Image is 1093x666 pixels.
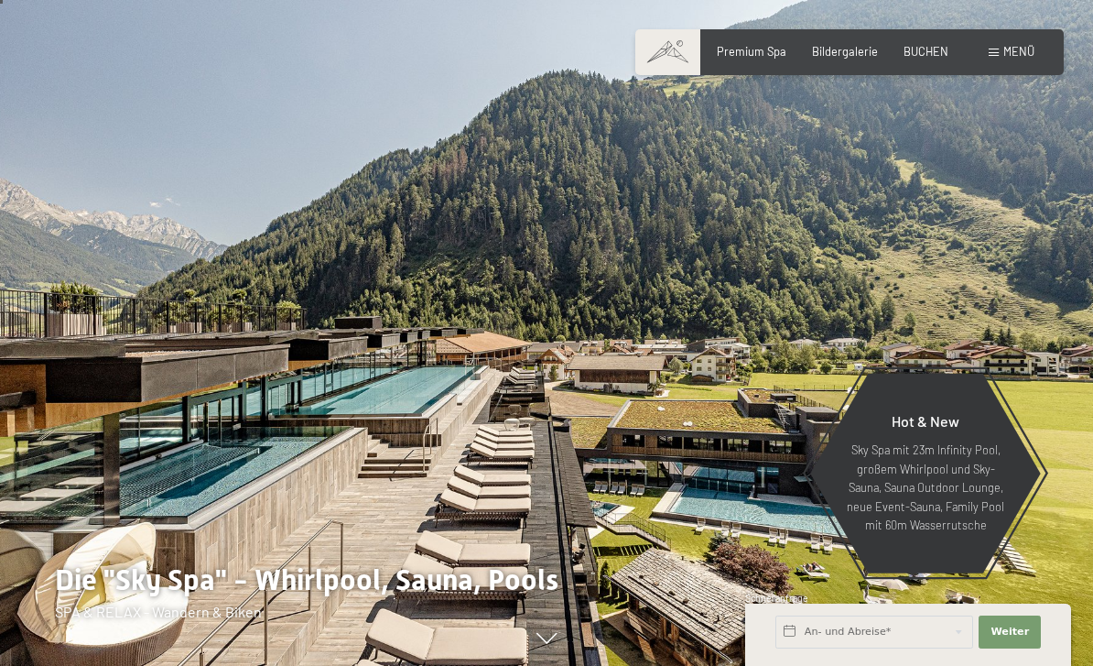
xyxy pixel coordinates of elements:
button: Weiter [979,616,1041,649]
a: Hot & New Sky Spa mit 23m Infinity Pool, großem Whirlpool und Sky-Sauna, Sauna Outdoor Lounge, ne... [809,373,1042,574]
span: Hot & New [892,412,959,430]
p: Sky Spa mit 23m Infinity Pool, großem Whirlpool und Sky-Sauna, Sauna Outdoor Lounge, neue Event-S... [846,441,1005,534]
span: Menü [1003,44,1034,59]
a: BUCHEN [904,44,948,59]
span: Schnellanfrage [745,593,808,604]
a: Premium Spa [717,44,786,59]
span: Weiter [990,625,1029,639]
a: Bildergalerie [812,44,878,59]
